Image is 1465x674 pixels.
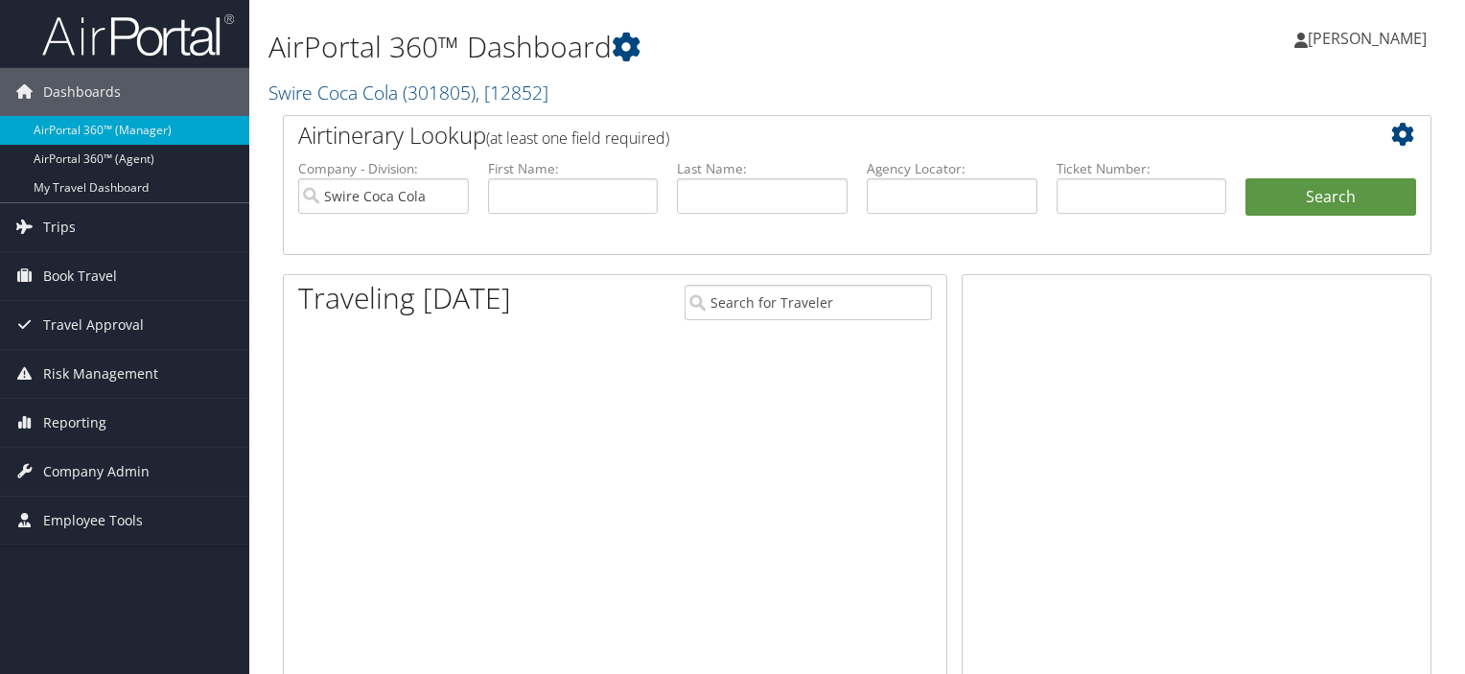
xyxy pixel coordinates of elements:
img: airportal-logo.png [42,12,234,58]
input: Search for Traveler [685,285,932,320]
span: [PERSON_NAME] [1308,28,1427,49]
label: Agency Locator: [867,159,1037,178]
span: ( 301805 ) [403,80,476,105]
h1: Traveling [DATE] [298,278,511,318]
label: Ticket Number: [1057,159,1227,178]
a: [PERSON_NAME] [1294,10,1446,67]
label: Last Name: [677,159,848,178]
span: Book Travel [43,252,117,300]
span: Company Admin [43,448,150,496]
span: Risk Management [43,350,158,398]
h1: AirPortal 360™ Dashboard [268,27,1054,67]
span: Dashboards [43,68,121,116]
button: Search [1245,178,1416,217]
span: Trips [43,203,76,251]
span: Travel Approval [43,301,144,349]
span: Employee Tools [43,497,143,545]
label: First Name: [488,159,659,178]
span: (at least one field required) [486,128,669,149]
a: Swire Coca Cola [268,80,548,105]
span: , [ 12852 ] [476,80,548,105]
h2: Airtinerary Lookup [298,119,1320,151]
label: Company - Division: [298,159,469,178]
span: Reporting [43,399,106,447]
